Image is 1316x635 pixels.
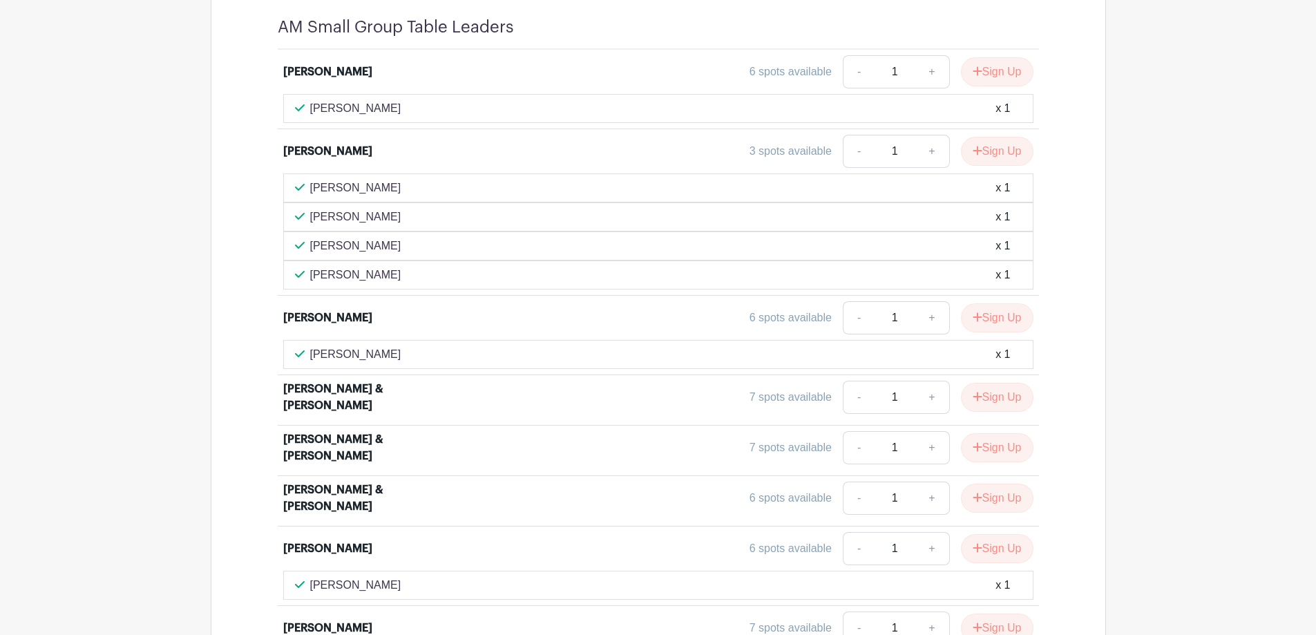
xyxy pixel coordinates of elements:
[283,381,455,414] div: [PERSON_NAME] & [PERSON_NAME]
[961,383,1033,412] button: Sign Up
[995,577,1010,594] div: x 1
[283,143,372,160] div: [PERSON_NAME]
[915,482,949,515] a: +
[750,143,832,160] div: 3 spots available
[750,490,832,506] div: 6 spots available
[310,209,401,225] p: [PERSON_NAME]
[278,17,514,37] h4: AM Small Group Table Leaders
[750,64,832,80] div: 6 spots available
[750,310,832,326] div: 6 spots available
[915,431,949,464] a: +
[915,301,949,334] a: +
[961,303,1033,332] button: Sign Up
[961,433,1033,462] button: Sign Up
[310,267,401,283] p: [PERSON_NAME]
[283,310,372,326] div: [PERSON_NAME]
[995,267,1010,283] div: x 1
[961,57,1033,86] button: Sign Up
[995,238,1010,254] div: x 1
[283,482,455,515] div: [PERSON_NAME] & [PERSON_NAME]
[750,389,832,406] div: 7 spots available
[961,484,1033,513] button: Sign Up
[310,577,401,594] p: [PERSON_NAME]
[750,439,832,456] div: 7 spots available
[283,431,455,464] div: [PERSON_NAME] & [PERSON_NAME]
[750,540,832,557] div: 6 spots available
[843,532,875,565] a: -
[310,100,401,117] p: [PERSON_NAME]
[310,238,401,254] p: [PERSON_NAME]
[915,381,949,414] a: +
[843,431,875,464] a: -
[843,482,875,515] a: -
[995,209,1010,225] div: x 1
[310,346,401,363] p: [PERSON_NAME]
[283,64,372,80] div: [PERSON_NAME]
[843,135,875,168] a: -
[995,100,1010,117] div: x 1
[843,301,875,334] a: -
[283,540,372,557] div: [PERSON_NAME]
[915,135,949,168] a: +
[310,180,401,196] p: [PERSON_NAME]
[961,137,1033,166] button: Sign Up
[915,532,949,565] a: +
[995,180,1010,196] div: x 1
[961,534,1033,563] button: Sign Up
[915,55,949,88] a: +
[995,346,1010,363] div: x 1
[843,381,875,414] a: -
[843,55,875,88] a: -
